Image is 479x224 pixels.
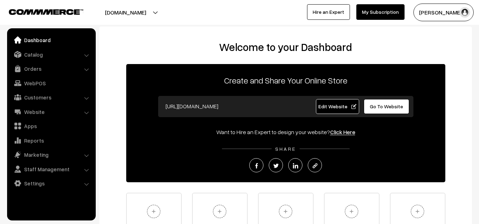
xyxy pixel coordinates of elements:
button: [DOMAIN_NAME] [80,4,171,21]
a: COMMMERCE [9,7,71,16]
a: Website [9,105,93,118]
h2: Welcome to your Dashboard [106,41,465,53]
a: Reports [9,134,93,147]
img: COMMMERCE [9,9,83,15]
a: Settings [9,177,93,190]
a: Marketing [9,148,93,161]
img: plus.svg [408,202,427,221]
span: SHARE [272,146,300,152]
a: Go To Website [364,99,410,114]
span: Edit Website [318,103,356,109]
img: plus.svg [276,202,295,221]
a: WebPOS [9,77,93,90]
img: user [459,7,470,18]
a: Edit Website [316,99,359,114]
img: plus.svg [210,202,229,221]
span: Go To Website [370,103,403,109]
a: Catalog [9,48,93,61]
a: Dashboard [9,34,93,46]
a: My Subscription [356,4,405,20]
a: Customers [9,91,93,104]
button: [PERSON_NAME]… [413,4,474,21]
img: plus.svg [342,202,361,221]
div: Want to Hire an Expert to design your website? [126,128,445,136]
a: Click Here [330,128,355,136]
a: Orders [9,62,93,75]
a: Hire an Expert [307,4,350,20]
a: Staff Management [9,163,93,176]
img: plus.svg [144,202,163,221]
p: Create and Share Your Online Store [126,74,445,87]
a: Apps [9,120,93,132]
